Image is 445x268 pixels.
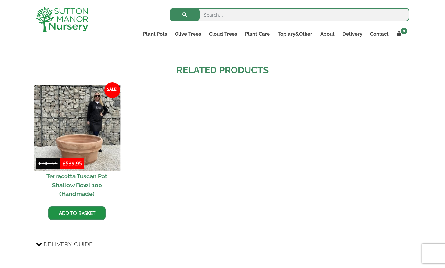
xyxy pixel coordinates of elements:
[39,160,58,167] bdi: 701.95
[34,85,120,171] img: Terracotta Tuscan Pot Shallow Bowl 100 (Handmade)
[171,29,205,39] a: Olive Trees
[316,29,339,39] a: About
[393,29,409,39] a: 0
[339,29,366,39] a: Delivery
[274,29,316,39] a: Topiary&Other
[36,7,88,32] img: logo
[44,238,93,250] span: Delivery Guide
[241,29,274,39] a: Plant Care
[36,87,118,201] a: Sale! Terracotta Tuscan Pot Shallow Bowl 100 (Handmade)
[63,160,82,167] bdi: 539.95
[401,28,407,34] span: 0
[170,8,409,21] input: Search...
[39,160,42,167] span: £
[366,29,393,39] a: Contact
[48,206,106,220] a: Add to basket: “Terracotta Tuscan Pot Shallow Bowl 100 (Handmade)”
[104,82,120,98] span: Sale!
[205,29,241,39] a: Cloud Trees
[36,63,409,77] h2: Related products
[139,29,171,39] a: Plant Pots
[36,169,118,201] h2: Terracotta Tuscan Pot Shallow Bowl 100 (Handmade)
[63,160,66,167] span: £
